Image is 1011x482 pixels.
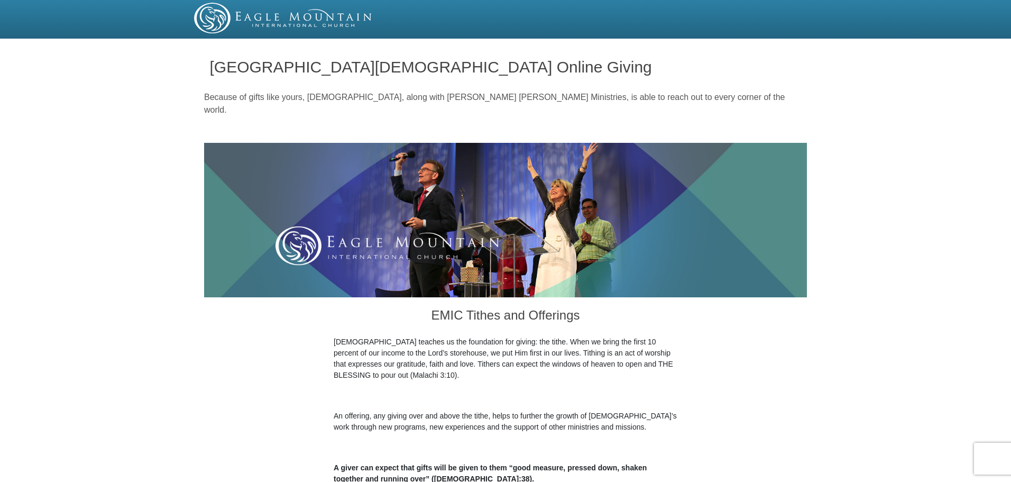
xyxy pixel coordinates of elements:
p: An offering, any giving over and above the tithe, helps to further the growth of [DEMOGRAPHIC_DAT... [334,411,677,433]
p: [DEMOGRAPHIC_DATA] teaches us the foundation for giving: the tithe. When we bring the first 10 pe... [334,337,677,381]
img: EMIC [194,3,373,33]
h3: EMIC Tithes and Offerings [334,297,677,337]
p: Because of gifts like yours, [DEMOGRAPHIC_DATA], along with [PERSON_NAME] [PERSON_NAME] Ministrie... [204,91,807,116]
h1: [GEOGRAPHIC_DATA][DEMOGRAPHIC_DATA] Online Giving [210,58,802,76]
